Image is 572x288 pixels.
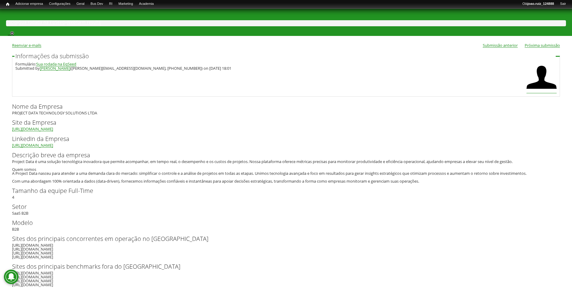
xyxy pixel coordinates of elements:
label: Site da Empresa [12,118,550,127]
a: [URL][DOMAIN_NAME] [12,127,53,131]
a: Sua rodada na EqSeed [19,20,65,25]
a: Sair [557,2,569,6]
div: Project Data é uma solução tecnológica inovadora que permite acompanhar, em tempo real, o desempe... [12,160,556,183]
a: [PERSON_NAME] [40,66,70,71]
a: Início [3,2,12,7]
label: Nome da Empresa [12,102,550,111]
a: Geral [73,2,87,6]
div: SaaS B2B [12,202,560,215]
a: Adicionar empresa [12,2,46,6]
a: [URL][DOMAIN_NAME] [12,143,53,148]
div: Formulário: [15,62,523,66]
img: Foto de BRUNO DE FRAGA DIAS [526,62,557,92]
a: RI [106,2,115,6]
a: Início [6,20,17,25]
div: 4 [12,186,560,199]
strong: joao.ruiz_124888 [528,2,554,5]
span: Início [6,2,9,6]
label: Tamanho da equipe Full-Time [12,186,550,195]
a: Marketing [115,2,136,6]
label: Modelo [12,218,550,227]
div: [URL][DOMAIN_NAME] [URL][DOMAIN_NAME] [URL][DOMAIN_NAME] [URL][DOMAIN_NAME] [12,271,556,287]
label: Descrição breve da empresa [12,151,550,160]
a: Academia [136,2,157,6]
label: Sites dos principais benchmarks fora do [GEOGRAPHIC_DATA] [12,262,550,271]
a: Ver perfil do usuário. [526,62,557,93]
div: » » [6,20,566,26]
a: Próxima submissão [525,43,560,48]
legend: Informações da submissão [14,53,556,59]
label: Setor [12,202,550,211]
div: Submitted by ([PERSON_NAME][EMAIL_ADDRESS][DOMAIN_NAME], [PHONE_NUMBER]) on [DATE] 18:01 [15,66,523,71]
a: Configurações [46,2,74,6]
a: Submissão anterior [483,43,518,48]
label: LinkedIn da Empresa [12,134,550,143]
div: [URL][DOMAIN_NAME] [URL][DOMAIN_NAME] [URL][DOMAIN_NAME] [URL][DOMAIN_NAME] [12,243,556,259]
a: Sua rodada na EqSeed [36,62,76,66]
a: Reenviar e-mails [12,43,41,48]
a: Olájoao.ruiz_124888 [519,2,557,6]
div: PROJECT DATA TECHNOLOGY SOLUTIONS LTDA [12,102,560,115]
label: Sites dos principais concorrentes em operação no [GEOGRAPHIC_DATA] [12,234,550,243]
div: B2B [12,218,560,231]
a: Webform results [67,20,101,25]
a: Bus Dev [87,2,106,6]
